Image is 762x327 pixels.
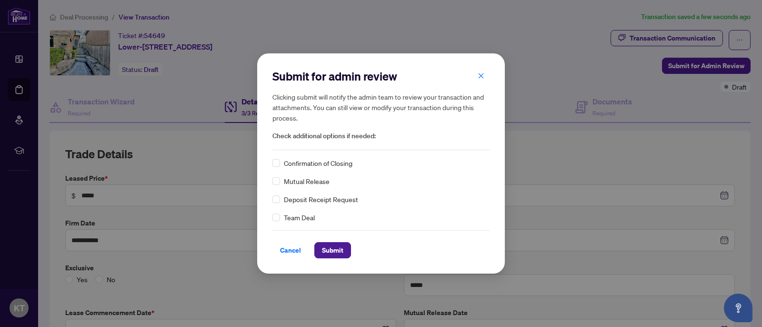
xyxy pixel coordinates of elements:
[272,92,490,123] h5: Clicking submit will notify the admin team to review your transaction and attachments. You can st...
[272,131,490,142] span: Check additional options if needed:
[272,242,309,258] button: Cancel
[280,243,301,258] span: Cancel
[478,72,484,79] span: close
[284,176,330,186] span: Mutual Release
[284,158,352,168] span: Confirmation of Closing
[272,69,490,84] h2: Submit for admin review
[284,194,358,204] span: Deposit Receipt Request
[314,242,351,258] button: Submit
[284,212,315,223] span: Team Deal
[724,294,752,322] button: Open asap
[322,243,343,258] span: Submit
